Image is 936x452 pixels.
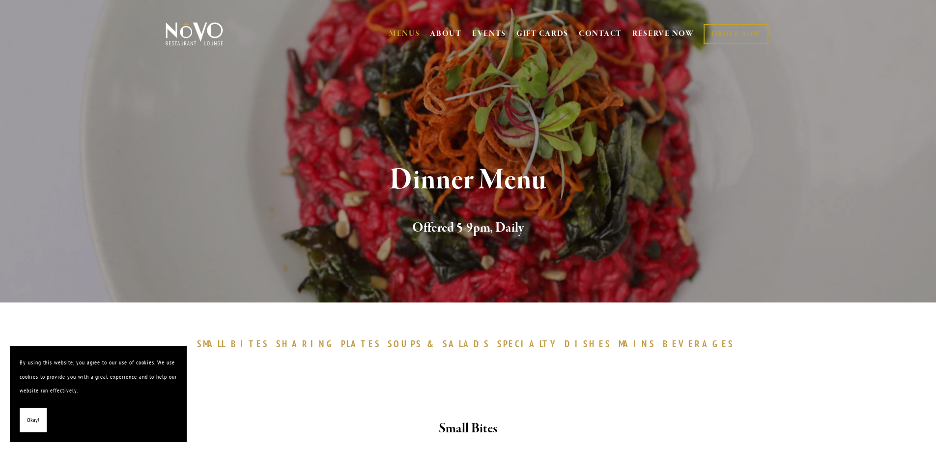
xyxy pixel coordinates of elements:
a: SMALLBITES [197,338,274,350]
span: SHARING [276,338,336,350]
a: SOUPS&SALADS [388,338,494,350]
a: SPECIALTYDISHES [497,338,616,350]
a: RESERVE NOW [632,25,694,43]
span: DISHES [565,338,611,350]
span: SALADS [443,338,490,350]
h1: Dinner Menu [182,164,755,196]
a: GIFT CARDS [516,25,568,43]
button: Okay! [20,408,47,433]
a: MENUS [389,29,420,39]
p: By using this website, you agree to our use of cookies. We use cookies to provide you with a grea... [20,356,177,398]
span: SPECIALTY [497,338,560,350]
a: CONTACT [579,25,622,43]
strong: Small Bites [439,420,497,437]
span: MAINS [619,338,655,350]
a: BEVERAGES [663,338,739,350]
a: ABOUT [430,29,462,39]
span: SOUPS [388,338,422,350]
a: MAINS [619,338,660,350]
span: SMALL [197,338,227,350]
h2: Offered 5-9pm, Daily [182,218,755,239]
span: BITES [231,338,269,350]
a: SHARINGPLATES [276,338,385,350]
span: Okay! [27,413,39,427]
span: PLATES [341,338,381,350]
a: EVENTS [472,29,506,39]
section: Cookie banner [10,346,187,442]
span: BEVERAGES [663,338,735,350]
a: ORDER NOW [704,24,768,44]
span: & [427,338,438,350]
img: Novo Restaurant &amp; Lounge [164,22,225,46]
